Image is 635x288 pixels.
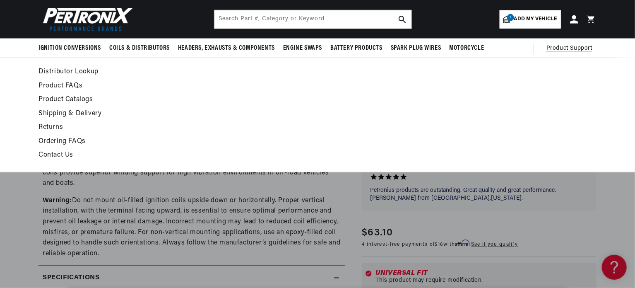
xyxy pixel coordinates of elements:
[375,269,593,276] div: Universal Fit
[393,10,411,29] button: search button
[455,240,470,246] span: Affirm
[435,242,444,247] span: $16
[38,5,134,34] img: Pertronix
[43,197,72,204] strong: Warning:
[279,39,326,58] summary: Engine Swaps
[43,273,99,283] h2: Specifications
[38,44,101,53] span: Ignition Conversions
[362,225,393,240] span: $63.10
[178,44,275,53] span: Headers, Exhausts & Components
[375,277,593,283] div: This product may require modification.
[449,44,484,53] span: Motorcycle
[546,44,592,53] span: Product Support
[174,39,279,58] summary: Headers, Exhausts & Components
[43,197,340,257] span: Do not mount oil-filled ignition coils upside down or horizontally. Proper vertical installation,...
[38,122,445,133] a: Returns
[214,10,411,29] input: Search Part #, Category or Keyword
[38,66,445,78] a: Distributor Lookup
[370,186,588,202] p: Petronius products are outstanding. Great quality and great performance.[PERSON_NAME] from [GEOGR...
[38,150,445,161] a: Contact Us
[500,10,561,29] a: 1Add my vehicle
[38,136,445,148] a: Ordering FAQs
[109,44,170,53] span: Coils & Distributors
[445,39,488,58] summary: Motorcycle
[514,15,557,23] span: Add my vehicle
[471,242,518,247] a: See if you qualify - Learn more about Affirm Financing (opens in modal)
[330,44,382,53] span: Battery Products
[38,94,445,106] a: Product Catalogs
[38,80,445,92] a: Product FAQs
[283,44,322,53] span: Engine Swaps
[507,14,514,21] span: 1
[391,44,441,53] span: Spark Plug Wires
[387,39,445,58] summary: Spark Plug Wires
[326,39,387,58] summary: Battery Products
[362,240,518,248] p: 4 interest-free payments of with .
[38,39,105,58] summary: Ignition Conversions
[38,108,445,120] a: Shipping & Delivery
[105,39,174,58] summary: Coils & Distributors
[546,39,597,58] summary: Product Support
